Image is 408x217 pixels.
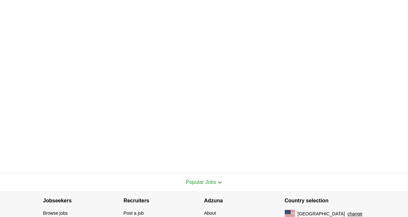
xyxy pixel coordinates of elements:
h4: Country selection [285,192,365,210]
